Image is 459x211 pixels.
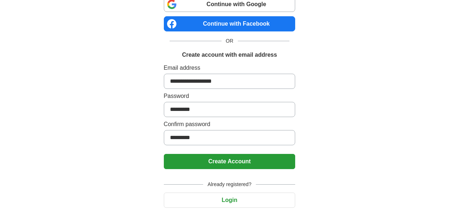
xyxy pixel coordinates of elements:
[164,120,296,129] label: Confirm password
[164,193,296,208] button: Login
[164,154,296,169] button: Create Account
[164,64,296,72] label: Email address
[164,16,296,31] a: Continue with Facebook
[164,197,296,203] a: Login
[164,92,296,100] label: Password
[222,37,238,45] span: OR
[182,51,277,59] h1: Create account with email address
[203,181,255,188] span: Already registered?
